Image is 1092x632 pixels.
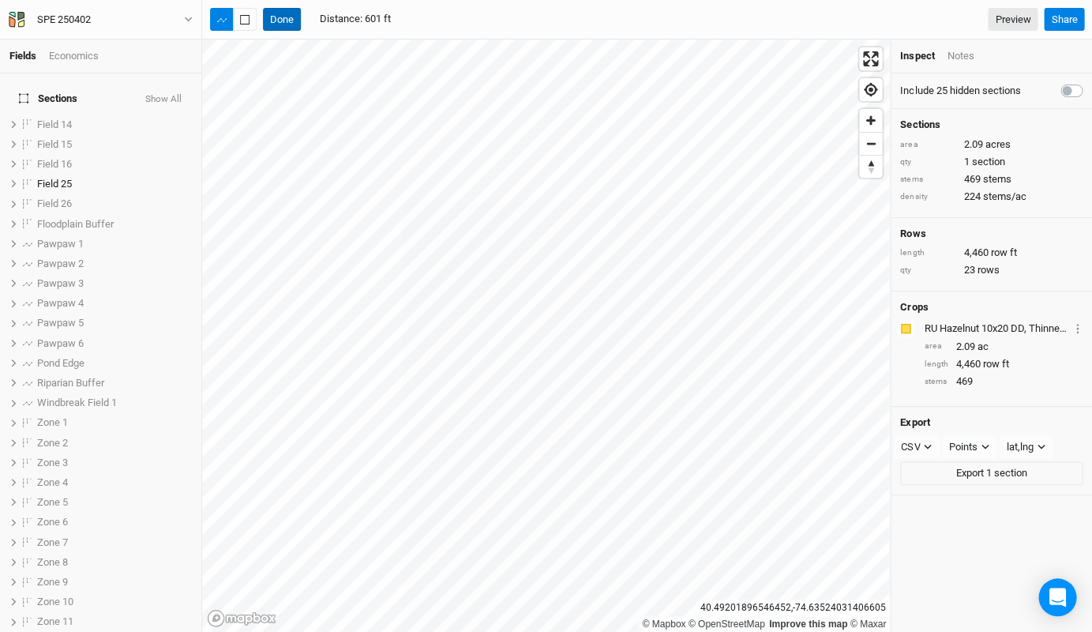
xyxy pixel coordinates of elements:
button: Shortcut: 2 [233,8,257,32]
div: 469 [900,172,1083,186]
h4: Rows [900,228,1083,240]
div: 1 [900,155,1083,169]
div: Distance : 601 ft [320,12,391,26]
div: length [924,359,948,371]
button: Find my location [859,78,882,101]
div: Pawpaw 3 [37,277,192,290]
a: OpenStreetMap [689,619,765,630]
span: Zone 8 [37,556,68,568]
div: Floodplain Buffer [37,218,192,231]
canvas: Map [202,39,889,632]
div: stems [924,376,948,388]
div: Zone 3 [37,457,192,469]
span: Field 14 [37,118,72,130]
a: Improve this map [769,619,847,630]
div: Pawpaw 1 [37,238,192,250]
button: Show All [144,94,182,105]
button: SPE 250402 [8,11,193,28]
div: Pawpaw 6 [37,337,192,350]
h4: Sections [900,118,1083,131]
div: Zone 10 [37,596,192,608]
span: Sections [19,92,77,105]
span: Pawpaw 3 [37,277,84,289]
div: SPE 250402 [37,12,91,28]
span: Pawpaw 1 [37,238,84,250]
div: stems [900,174,955,186]
div: Pond Edge [37,357,192,370]
a: Mapbox [642,619,685,630]
div: Inspect [900,49,934,63]
span: Pawpaw 6 [37,337,84,349]
h4: Export [900,416,1083,429]
span: Zone 1 [37,416,68,428]
div: Pawpaw 4 [37,297,192,310]
span: ac [977,340,988,354]
div: 469 [924,374,1083,389]
span: Pawpaw 4 [37,297,84,309]
div: RU Hazelnut 10x20 DD, Thinned abc [924,322,1069,336]
div: Zone 4 [37,476,192,489]
span: Zone 6 [37,516,68,528]
div: Zone 8 [37,556,192,569]
span: Field 16 [37,158,72,170]
div: Open Intercom Messenger [1038,578,1076,616]
span: Zoom in [859,109,882,132]
div: density [900,191,955,203]
span: Zone 4 [37,476,68,488]
label: Include 25 hidden sections [900,84,1020,98]
span: Zone 9 [37,576,68,588]
div: 2.09 [924,340,1083,354]
span: Field 15 [37,138,72,150]
div: Field 26 [37,197,192,210]
div: Pawpaw 5 [37,317,192,329]
div: 2.09 [900,137,1083,152]
button: Share [1044,8,1084,32]
a: Fields [9,50,36,62]
button: CSV [894,435,939,459]
button: Done [263,8,301,32]
div: area [900,139,955,151]
span: Zone 7 [37,536,68,548]
button: lat,lng [1000,435,1053,459]
div: Zone 11 [37,615,192,628]
div: Field 25 [37,178,192,190]
span: Field 25 [37,178,72,190]
span: Riparian Buffer [37,377,104,389]
button: Reset bearing to north [859,155,882,178]
h4: Crops [900,301,928,314]
span: Reset bearing to north [859,156,882,178]
button: Crop Usage [1072,319,1083,337]
div: Zone 2 [37,437,192,450]
span: Zone 2 [37,437,68,449]
div: Zone 6 [37,516,192,529]
button: Export 1 section [900,461,1083,485]
div: 224 [900,190,1083,204]
div: Field 14 [37,118,192,131]
span: Pawpaw 2 [37,258,84,269]
div: Zone 9 [37,576,192,589]
div: Zone 7 [37,536,192,549]
span: Pawpaw 5 [37,317,84,329]
div: Pawpaw 2 [37,258,192,270]
div: Windbreak Field 1 [37,397,192,409]
div: Notes [947,49,974,63]
div: 4,460 [900,246,1083,260]
span: rows [977,263,999,277]
a: Preview [988,8,1038,32]
span: stems/ac [982,190,1026,204]
div: CSV [901,439,920,455]
span: section [971,155,1004,169]
span: Zoom out [859,133,882,155]
div: Points [949,439,978,455]
div: 40.49201896546452 , -74.63524031406605 [696,600,890,616]
div: Riparian Buffer [37,377,192,389]
div: Zone 1 [37,416,192,429]
span: row ft [990,246,1016,260]
span: Zone 11 [37,615,73,627]
span: Enter fullscreen [859,47,882,70]
span: row ft [982,357,1008,371]
button: Shortcut: 1 [210,8,234,32]
div: qty [900,156,955,168]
